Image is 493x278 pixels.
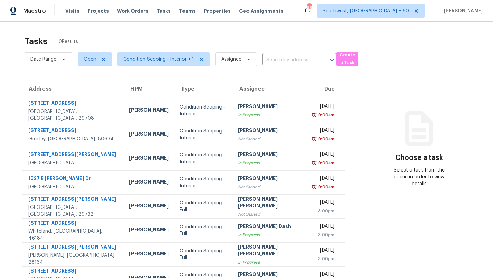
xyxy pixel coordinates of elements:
[180,128,227,141] div: Condition Scoping - Interior
[28,184,118,190] div: [GEOGRAPHIC_DATA]
[238,112,303,118] div: In Progress
[336,52,358,66] button: Create a Task
[129,226,169,235] div: [PERSON_NAME]
[312,112,317,118] img: Overdue Alarm Icon
[314,255,334,262] div: 3:00pm
[441,8,483,14] span: [PERSON_NAME]
[317,160,334,166] div: 9:00am
[28,243,118,252] div: [STREET_ADDRESS][PERSON_NAME]
[314,223,334,231] div: [DATE]
[312,136,317,142] img: Overdue Alarm Icon
[129,178,169,187] div: [PERSON_NAME]
[180,224,227,237] div: Condition Scoping - Full
[238,127,303,136] div: [PERSON_NAME]
[314,127,334,136] div: [DATE]
[30,56,56,63] span: Date Range
[129,106,169,115] div: [PERSON_NAME]
[232,79,308,99] th: Assignee
[307,4,312,11] div: 692
[312,184,317,190] img: Overdue Alarm Icon
[238,223,303,231] div: [PERSON_NAME] Dash
[238,243,303,259] div: [PERSON_NAME] [PERSON_NAME]
[327,55,337,65] button: Open
[129,154,169,163] div: [PERSON_NAME]
[238,103,303,112] div: [PERSON_NAME]
[129,202,169,211] div: [PERSON_NAME]
[180,176,227,189] div: Condition Scoping - Interior
[25,38,48,45] h2: Tasks
[88,8,109,14] span: Projects
[22,79,124,99] th: Address
[238,184,303,190] div: Not Started
[28,195,118,204] div: [STREET_ADDRESS][PERSON_NAME]
[23,8,46,14] span: Maestro
[65,8,79,14] span: Visits
[204,8,231,14] span: Properties
[124,79,174,99] th: HPM
[59,38,78,45] span: 0 Results
[28,136,118,142] div: Greeley, [GEOGRAPHIC_DATA], 80634
[314,247,334,255] div: [DATE]
[340,51,355,67] span: Create a Task
[314,175,334,184] div: [DATE]
[117,8,148,14] span: Work Orders
[314,151,334,160] div: [DATE]
[221,56,241,63] span: Assignee
[28,127,118,136] div: [STREET_ADDRESS]
[238,211,303,218] div: Not Started
[238,259,303,266] div: In Progress
[28,108,118,122] div: [GEOGRAPHIC_DATA], [GEOGRAPHIC_DATA], 29708
[179,8,196,14] span: Teams
[308,79,345,99] th: Due
[156,9,171,13] span: Tasks
[317,136,334,142] div: 9:00am
[180,152,227,165] div: Condition Scoping - Interior
[28,219,118,228] div: [STREET_ADDRESS]
[323,8,409,14] span: Southwest, [GEOGRAPHIC_DATA] + 60
[28,228,118,242] div: Whiteland, [GEOGRAPHIC_DATA], 46184
[180,104,227,117] div: Condition Scoping - Interior
[314,103,334,112] div: [DATE]
[317,184,334,190] div: 9:00am
[28,151,118,160] div: [STREET_ADDRESS][PERSON_NAME]
[314,231,334,238] div: 3:00pm
[314,207,334,214] div: 3:00pm
[238,151,303,160] div: [PERSON_NAME]
[28,175,118,184] div: 1527 E [PERSON_NAME] Dr
[238,231,303,238] div: In Progress
[238,136,303,142] div: Not Started
[28,252,118,266] div: [PERSON_NAME], [GEOGRAPHIC_DATA], 28164
[238,175,303,184] div: [PERSON_NAME]
[28,204,118,218] div: [GEOGRAPHIC_DATA], [GEOGRAPHIC_DATA], 29732
[239,8,283,14] span: Geo Assignments
[28,160,118,166] div: [GEOGRAPHIC_DATA]
[28,267,118,276] div: [STREET_ADDRESS]
[238,195,303,211] div: [PERSON_NAME] [PERSON_NAME]
[123,56,194,63] span: Condition Scoping - Interior + 1
[28,100,118,108] div: [STREET_ADDRESS]
[317,112,334,118] div: 9:00am
[129,130,169,139] div: [PERSON_NAME]
[238,160,303,166] div: In Progress
[388,167,451,187] div: Select a task from the queue in order to view details
[129,250,169,259] div: [PERSON_NAME]
[395,154,443,161] h3: Choose a task
[180,248,227,261] div: Condition Scoping - Full
[180,200,227,213] div: Condition Scoping - Full
[262,55,317,65] input: Search by address
[314,199,334,207] div: [DATE]
[312,160,317,166] img: Overdue Alarm Icon
[174,79,232,99] th: Type
[84,56,96,63] span: Open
